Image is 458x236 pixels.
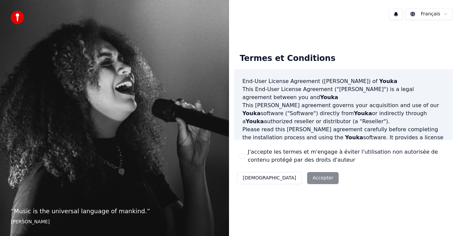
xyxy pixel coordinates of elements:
[242,77,445,85] h3: End-User License Agreement ([PERSON_NAME]) of
[242,110,261,116] span: Youka
[246,118,264,125] span: Youka
[234,48,341,69] div: Termes et Conditions
[11,207,218,216] p: “ Music is the universal language of mankind. ”
[242,126,445,158] p: Please read this [PERSON_NAME] agreement carefully before completing the installation process and...
[237,172,302,184] button: [DEMOGRAPHIC_DATA]
[11,219,218,225] footer: [PERSON_NAME]
[345,134,363,141] span: Youka
[242,85,445,101] p: This End-User License Agreement ("[PERSON_NAME]") is a legal agreement between you and
[242,101,445,126] p: This [PERSON_NAME] agreement governs your acquisition and use of our software ("Software") direct...
[11,11,24,24] img: youka
[354,110,372,116] span: Youka
[379,78,397,84] span: Youka
[320,94,338,100] span: Youka
[248,148,447,164] label: J'accepte les termes et m'engage à éviter l'utilisation non autorisée de contenu protégé par des ...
